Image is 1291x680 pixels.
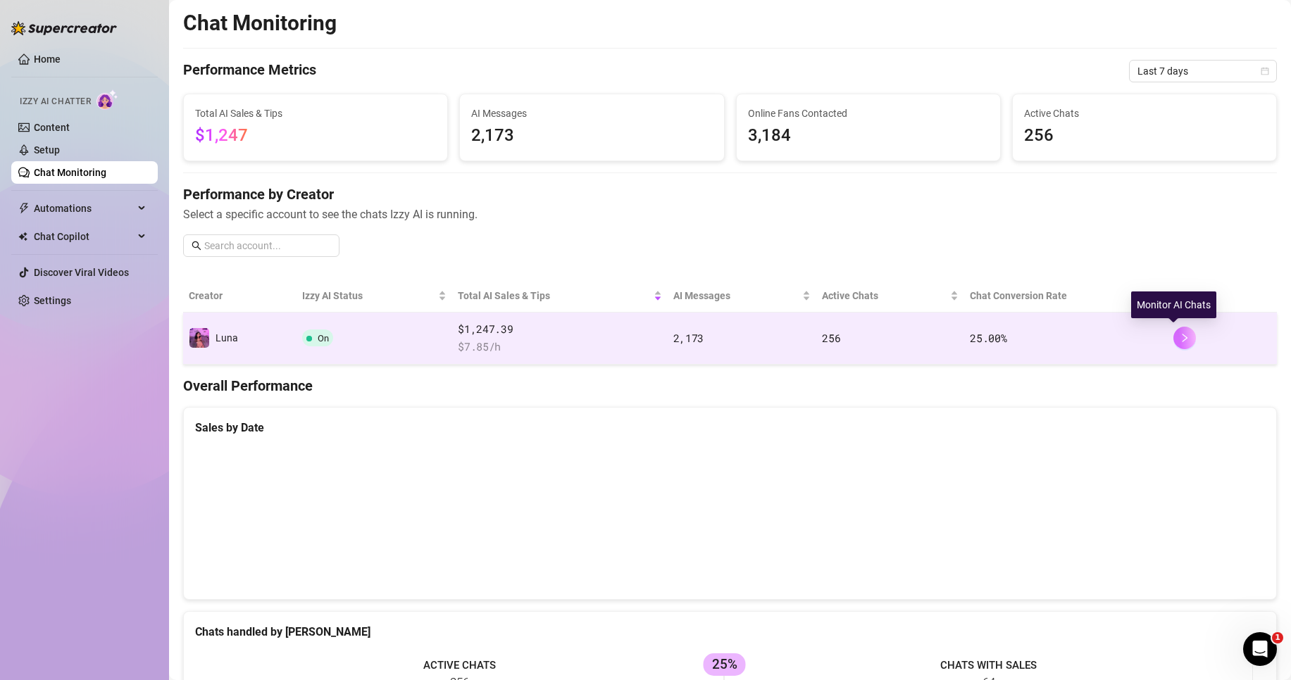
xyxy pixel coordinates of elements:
a: Content [34,122,70,133]
span: Total AI Sales & Tips [195,106,436,121]
span: Last 7 days [1137,61,1268,82]
span: Online Fans Contacted [748,106,989,121]
span: 25.00 % [970,331,1006,345]
span: 2,173 [471,122,712,149]
span: On [318,333,329,344]
img: AI Chatter [96,89,118,110]
img: Luna [189,328,209,348]
span: 3,184 [748,122,989,149]
a: Chat Monitoring [34,167,106,178]
input: Search account... [204,238,331,253]
th: Active Chats [816,279,964,313]
span: thunderbolt [18,203,30,214]
th: Izzy AI Status [297,279,452,313]
a: Settings [34,295,71,306]
span: Select a specific account to see the chats Izzy AI is running. [183,206,1277,223]
a: Setup [34,144,60,156]
h4: Performance by Creator [183,184,1277,204]
span: Izzy AI Status [302,288,435,303]
span: search [192,241,201,251]
img: logo-BBDzfeDw.svg [11,21,117,35]
h2: Chat Monitoring [183,10,337,37]
span: Active Chats [822,288,947,303]
h4: Overall Performance [183,376,1277,396]
span: $1,247.39 [458,321,661,338]
span: Active Chats [1024,106,1265,121]
span: 256 [822,331,840,345]
span: right [1180,333,1190,343]
th: Creator [183,279,297,313]
span: AI Messages [471,106,712,121]
span: Luna [216,332,238,344]
span: Automations [34,197,134,220]
th: AI Messages [668,279,817,313]
a: Discover Viral Videos [34,267,129,278]
h4: Performance Metrics [183,60,316,82]
span: AI Messages [673,288,800,303]
span: 1 [1272,632,1283,643]
span: $1,247 [195,125,248,145]
button: right [1173,327,1196,349]
span: Izzy AI Chatter [20,95,91,108]
span: 2,173 [673,331,704,345]
span: Chat Copilot [34,225,134,248]
th: Chat Conversion Rate [964,279,1168,313]
div: Chats handled by [PERSON_NAME] [195,623,1265,641]
div: Monitor AI Chats [1131,291,1216,318]
th: Total AI Sales & Tips [452,279,667,313]
span: $ 7.85 /h [458,339,661,355]
span: Total AI Sales & Tips [458,288,650,303]
a: Home [34,53,61,65]
iframe: Intercom live chat [1243,632,1277,666]
img: Chat Copilot [18,232,27,241]
div: Sales by Date [195,419,1265,436]
span: 256 [1024,122,1265,149]
span: calendar [1261,67,1269,75]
